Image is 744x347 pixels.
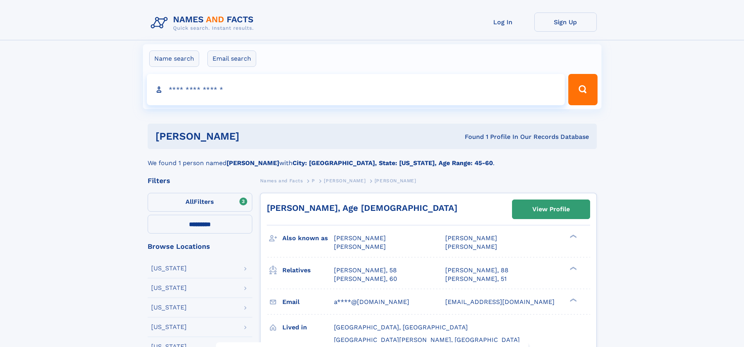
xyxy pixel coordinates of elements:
a: [PERSON_NAME], 88 [445,266,508,275]
div: Found 1 Profile In Our Records Database [352,133,589,141]
div: View Profile [532,200,570,218]
input: search input [147,74,565,105]
a: Names and Facts [260,176,303,185]
div: Browse Locations [148,243,252,250]
a: View Profile [512,200,590,219]
a: Sign Up [534,13,597,32]
b: City: [GEOGRAPHIC_DATA], State: [US_STATE], Age Range: 45-60 [293,159,493,167]
div: [US_STATE] [151,304,187,311]
div: ❯ [568,266,577,271]
h3: Lived in [282,321,334,334]
div: [US_STATE] [151,265,187,271]
a: [PERSON_NAME] [324,176,366,185]
span: [PERSON_NAME] [324,178,366,183]
h1: [PERSON_NAME] [155,131,352,141]
span: [PERSON_NAME] [445,234,497,242]
a: P [312,176,315,185]
span: [PERSON_NAME] [445,243,497,250]
span: [EMAIL_ADDRESS][DOMAIN_NAME] [445,298,555,306]
a: Log In [472,13,534,32]
span: P [312,178,315,183]
a: [PERSON_NAME], 51 [445,275,507,283]
h3: Relatives [282,264,334,277]
span: All [186,198,194,205]
span: [GEOGRAPHIC_DATA][PERSON_NAME], [GEOGRAPHIC_DATA] [334,336,520,343]
h3: Also known as [282,232,334,245]
b: [PERSON_NAME] [227,159,279,167]
div: Filters [148,177,252,184]
label: Name search [149,50,199,67]
span: [PERSON_NAME] [334,234,386,242]
label: Filters [148,193,252,212]
div: [US_STATE] [151,285,187,291]
span: [GEOGRAPHIC_DATA], [GEOGRAPHIC_DATA] [334,324,468,331]
div: We found 1 person named with . [148,149,597,168]
label: Email search [207,50,256,67]
h3: Email [282,295,334,309]
a: [PERSON_NAME], Age [DEMOGRAPHIC_DATA] [267,203,457,213]
span: [PERSON_NAME] [375,178,416,183]
div: ❯ [568,234,577,239]
div: [US_STATE] [151,324,187,330]
a: [PERSON_NAME], 60 [334,275,397,283]
a: [PERSON_NAME], 58 [334,266,397,275]
button: Search Button [568,74,597,105]
div: ❯ [568,297,577,302]
span: [PERSON_NAME] [334,243,386,250]
img: Logo Names and Facts [148,13,260,34]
